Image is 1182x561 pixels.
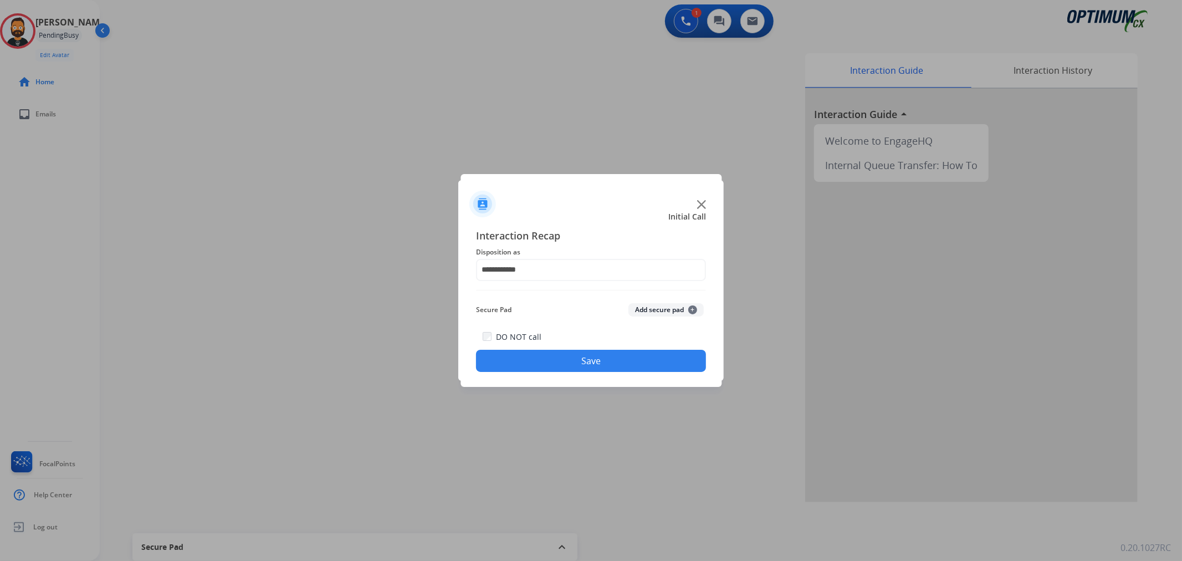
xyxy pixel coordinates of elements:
[688,305,697,314] span: +
[469,191,496,217] img: contactIcon
[476,246,706,259] span: Disposition as
[496,331,541,343] label: DO NOT call
[476,303,511,317] span: Secure Pad
[476,228,706,246] span: Interaction Recap
[1120,541,1171,554] p: 0.20.1027RC
[476,350,706,372] button: Save
[628,303,704,317] button: Add secure pad+
[668,211,706,222] span: Initial Call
